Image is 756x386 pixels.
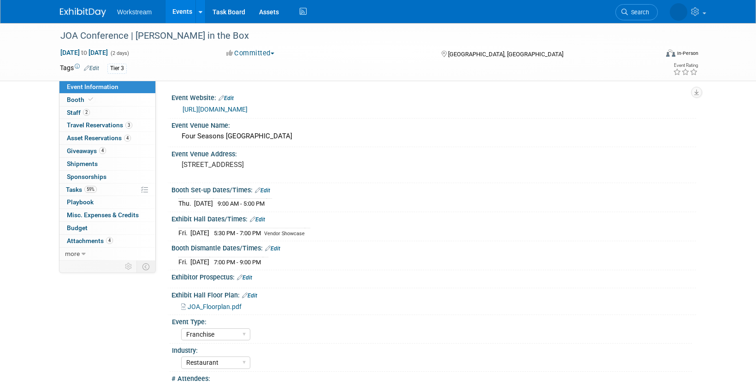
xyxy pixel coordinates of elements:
div: In-Person [677,50,698,57]
a: Asset Reservations4 [59,132,155,144]
td: Toggle Event Tabs [137,261,156,273]
div: Four Seasons [GEOGRAPHIC_DATA] [178,129,689,143]
td: Tags [60,63,99,74]
a: Giveaways4 [59,145,155,157]
span: 59% [84,186,97,193]
span: 7:00 PM - 9:00 PM [214,259,261,266]
div: JOA Conference | [PERSON_NAME] in the Box [57,28,644,44]
span: Budget [67,224,88,232]
span: to [80,49,89,56]
span: Misc. Expenses & Credits [67,211,139,219]
a: Booth [59,94,155,106]
span: Vendor Showcase [264,231,305,237]
td: Personalize Event Tab Strip [121,261,137,273]
div: Event Format [603,48,698,62]
div: Event Venue Address: [171,147,696,159]
td: [DATE] [190,257,209,267]
a: JOA_Floorplan.pdf [181,303,242,310]
div: Booth Set-up Dates/Times: [171,183,696,195]
span: JOA_Floorplan.pdf [188,303,242,310]
td: [DATE] [194,199,213,208]
a: Edit [265,245,280,252]
div: Industry: [172,344,692,355]
span: Attachments [67,237,113,244]
span: Travel Reservations [67,121,132,129]
a: Attachments4 [59,235,155,247]
td: Thu. [178,199,194,208]
a: Shipments [59,158,155,170]
span: Playbook [67,198,94,206]
td: Fri. [178,257,190,267]
span: [DATE] [DATE] [60,48,108,57]
a: Event Information [59,81,155,93]
span: Shipments [67,160,98,167]
a: more [59,248,155,260]
div: Booth Dismantle Dates/Times: [171,241,696,253]
div: Event Website: [171,91,696,103]
a: Tasks59% [59,184,155,196]
a: [URL][DOMAIN_NAME] [183,106,248,113]
pre: [STREET_ADDRESS] [182,160,380,169]
a: Playbook [59,196,155,208]
span: Sponsorships [67,173,106,180]
div: Event Venue Name: [171,119,696,130]
span: Search [628,9,649,16]
a: Sponsorships [59,171,155,183]
a: Staff2 [59,107,155,119]
img: Format-Inperson.png [666,49,675,57]
a: Edit [242,292,257,299]
span: [GEOGRAPHIC_DATA], [GEOGRAPHIC_DATA] [448,51,563,58]
span: (2 days) [110,50,129,56]
span: 4 [106,237,113,244]
span: Workstream [117,8,152,16]
a: Edit [237,274,252,281]
div: Tier 3 [107,64,127,73]
a: Misc. Expenses & Credits [59,209,155,221]
span: Tasks [66,186,97,193]
span: 4 [99,147,106,154]
div: # Attendees: [171,372,696,383]
span: Booth [67,96,95,103]
a: Edit [219,95,234,101]
span: 3 [125,122,132,129]
span: Event Information [67,83,118,90]
span: 5:30 PM - 7:00 PM [214,230,261,237]
span: Asset Reservations [67,134,131,142]
a: Budget [59,222,155,234]
span: 4 [124,135,131,142]
a: Search [615,4,658,20]
a: Edit [250,216,265,223]
a: Edit [255,187,270,194]
div: Event Type: [172,315,692,327]
span: more [65,250,80,257]
a: Edit [84,65,99,71]
td: Fri. [178,228,190,238]
span: 2 [83,109,90,116]
div: Event Rating [673,63,698,68]
i: Booth reservation complete [89,97,93,102]
img: ExhibitDay [60,8,106,17]
a: Travel Reservations3 [59,119,155,131]
img: Tatia Meghdadi [670,3,687,21]
div: Exhibit Hall Floor Plan: [171,288,696,300]
span: Giveaways [67,147,106,154]
div: Exhibit Hall Dates/Times: [171,212,696,224]
span: Staff [67,109,90,116]
button: Committed [223,48,278,58]
div: Exhibitor Prospectus: [171,270,696,282]
span: 9:00 AM - 5:00 PM [218,200,265,207]
td: [DATE] [190,228,209,238]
